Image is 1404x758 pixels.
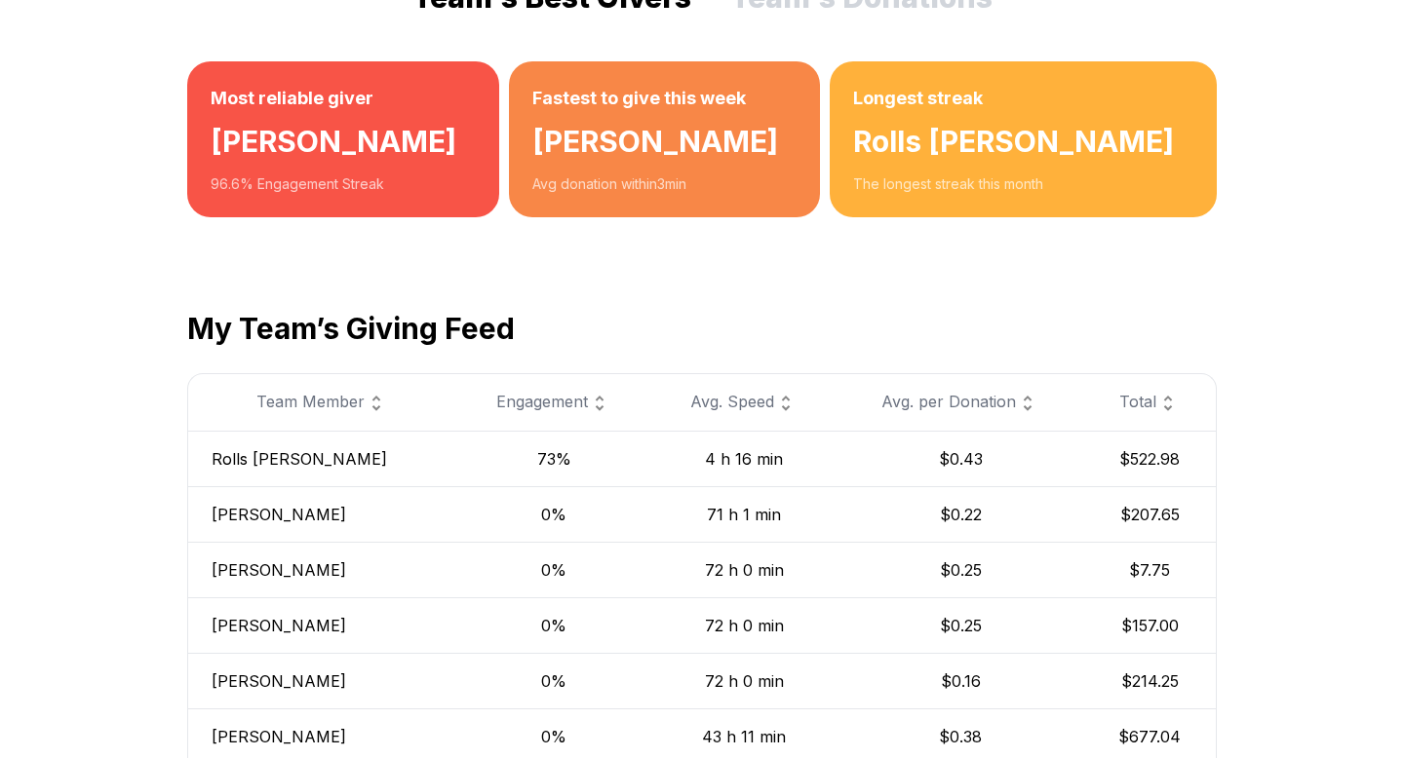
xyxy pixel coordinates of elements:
td: 0% [456,653,651,708]
h3: Fastest to give this week [532,85,798,112]
div: Total [1108,390,1192,415]
td: $0.25 [838,542,1084,597]
td: 71 h 1 min [651,486,837,542]
h3: Longest streak [853,85,1193,112]
td: 4 h 16 min [651,431,837,486]
div: 96.6 % Engagement Streak [211,174,476,194]
td: $0.25 [838,597,1084,653]
td: Rolls [PERSON_NAME] [187,431,456,486]
td: $0.16 [838,653,1084,708]
div: Avg. Speed [675,390,813,415]
td: $214.25 [1084,653,1217,708]
div: Avg. per Donation [861,390,1061,415]
div: Engagement [480,390,628,415]
td: [PERSON_NAME] [187,653,456,708]
td: $157.00 [1084,597,1217,653]
td: $0.22 [838,486,1084,542]
td: [PERSON_NAME] [187,542,456,597]
td: $207.65 [1084,486,1217,542]
td: 72 h 0 min [651,542,837,597]
h3: Most reliable giver [211,85,476,112]
div: [PERSON_NAME] [211,112,476,174]
div: Team Member [212,390,433,415]
div: Avg donation within 3 min [532,174,798,194]
td: 0% [456,597,651,653]
td: 0% [456,542,651,597]
td: $0.43 [838,431,1084,486]
td: 0% [456,486,651,542]
td: 72 h 0 min [651,653,837,708]
td: 72 h 0 min [651,597,837,653]
h2: My Team’s Giving Feed [187,311,1217,346]
td: [PERSON_NAME] [187,486,456,542]
div: The longest streak this month [853,174,1193,194]
div: [PERSON_NAME] [532,112,798,174]
td: [PERSON_NAME] [187,597,456,653]
td: $7.75 [1084,542,1217,597]
td: 73% [456,431,651,486]
div: Rolls [PERSON_NAME] [853,112,1193,174]
td: $522.98 [1084,431,1217,486]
